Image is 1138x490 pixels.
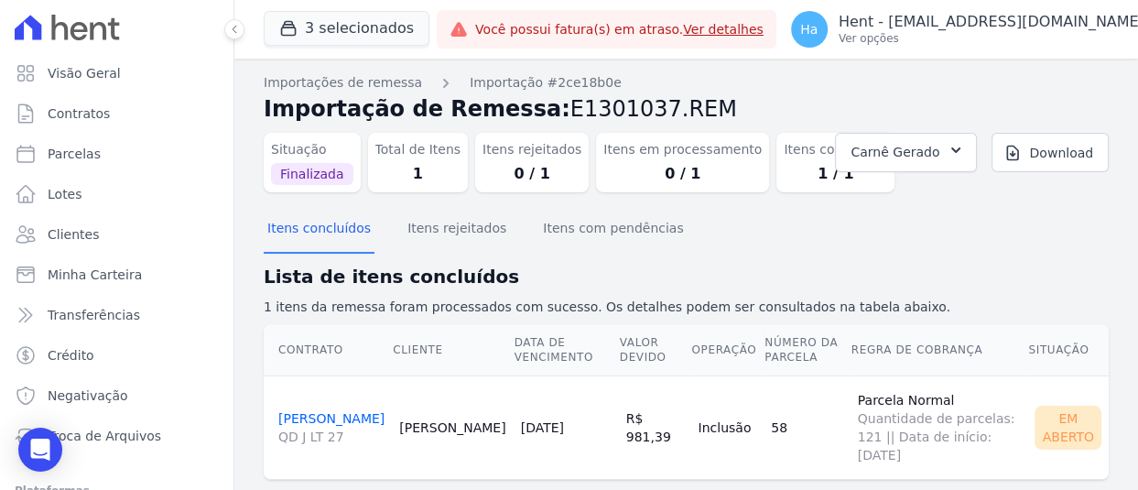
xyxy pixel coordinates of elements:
[619,324,691,376] th: Valor devido
[7,95,226,132] a: Contratos
[264,93,1109,125] h2: Importação de Remessa:
[48,346,94,365] span: Crédito
[851,141,939,164] span: Carnê Gerado
[48,225,99,244] span: Clientes
[48,266,142,284] span: Minha Carteira
[375,140,461,159] dt: Total de Itens
[784,163,887,185] dd: 1 / 1
[48,185,82,203] span: Lotes
[992,133,1109,172] a: Download
[264,73,422,93] a: Importações de remessa
[470,73,622,93] a: Importação #2ce18b0e
[603,163,762,185] dd: 0 / 1
[7,136,226,172] a: Parcelas
[271,163,353,185] span: Finalizada
[858,409,1021,464] span: Quantidade de parcelas: 121 || Data de início: [DATE]
[375,163,461,185] dd: 1
[539,206,687,254] button: Itens com pendências
[835,133,977,172] button: Carnê Gerado
[1035,406,1101,450] div: Em Aberto
[7,337,226,374] a: Crédito
[851,324,1028,376] th: Regra de Cobrança
[392,324,513,376] th: Cliente
[482,140,581,159] dt: Itens rejeitados
[48,306,140,324] span: Transferências
[7,176,226,212] a: Lotes
[404,206,510,254] button: Itens rejeitados
[764,324,850,376] th: Número da Parcela
[48,104,110,123] span: Contratos
[278,411,385,446] a: [PERSON_NAME]QD J LT 27
[1027,324,1109,376] th: Situação
[475,20,764,39] span: Você possui fatura(s) em atraso.
[48,387,128,405] span: Negativação
[784,140,887,159] dt: Itens concluídos
[764,376,850,479] td: 58
[514,376,619,479] td: [DATE]
[690,376,764,479] td: Inclusão
[7,256,226,293] a: Minha Carteira
[619,376,691,479] td: R$ 981,39
[48,145,101,163] span: Parcelas
[18,428,62,472] div: Open Intercom Messenger
[271,140,353,159] dt: Situação
[264,206,374,254] button: Itens concluídos
[264,73,1109,93] nav: Breadcrumb
[392,376,513,479] td: [PERSON_NAME]
[683,22,764,37] a: Ver detalhes
[603,140,762,159] dt: Itens em processamento
[7,216,226,253] a: Clientes
[570,96,737,122] span: E1301037.REM
[264,11,429,46] button: 3 selecionados
[264,263,1109,290] h2: Lista de itens concluídos
[7,297,226,333] a: Transferências
[48,64,121,82] span: Visão Geral
[264,324,392,376] th: Contrato
[48,427,161,445] span: Troca de Arquivos
[851,376,1028,479] td: Parcela Normal
[800,23,818,36] span: Ha
[482,163,581,185] dd: 0 / 1
[264,298,1109,317] p: 1 itens da remessa foram processados com sucesso. Os detalhes podem ser consultados na tabela aba...
[7,377,226,414] a: Negativação
[7,55,226,92] a: Visão Geral
[7,418,226,454] a: Troca de Arquivos
[278,428,385,446] span: QD J LT 27
[514,324,619,376] th: Data de Vencimento
[690,324,764,376] th: Operação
